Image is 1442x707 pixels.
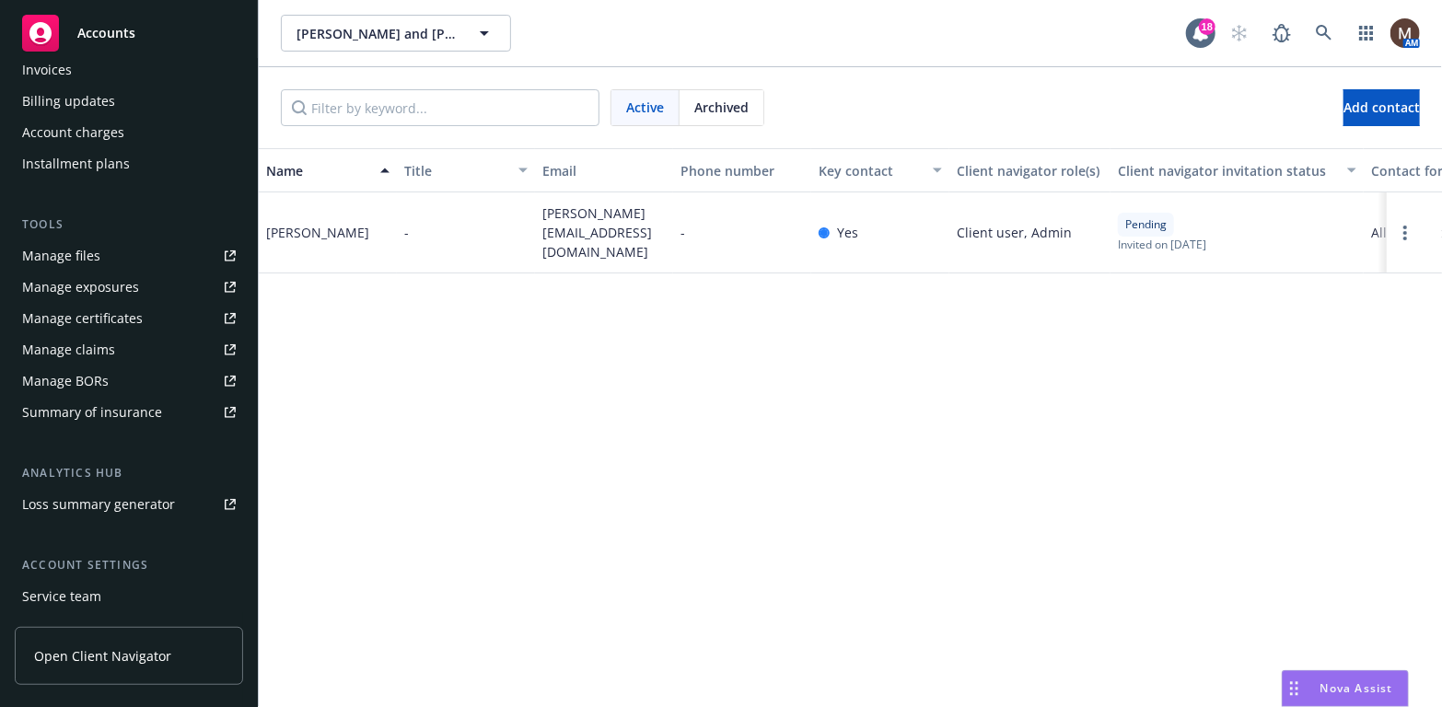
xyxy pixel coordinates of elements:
div: Manage BORs [22,366,109,396]
div: Service team [22,582,101,611]
div: Manage certificates [22,304,143,333]
div: Manage files [22,241,100,271]
div: Client navigator role(s) [957,161,1103,180]
a: Search [1306,15,1343,52]
a: Manage claims [15,335,243,365]
span: - [404,223,409,242]
span: Pending [1125,216,1167,233]
div: Loss summary generator [22,490,175,519]
span: Yes [837,223,858,242]
div: 18 [1199,18,1215,35]
div: Invoices [22,55,72,85]
button: Add contact [1343,89,1420,126]
button: Name [259,148,397,192]
span: [PERSON_NAME][EMAIL_ADDRESS][DOMAIN_NAME] [542,203,666,261]
span: - [680,223,685,242]
div: Installment plans [22,149,130,179]
span: Archived [694,98,749,117]
a: Account charges [15,118,243,147]
div: Account settings [15,556,243,574]
div: Drag to move [1283,671,1306,706]
button: Nova Assist [1282,670,1409,707]
a: Report a Bug [1263,15,1300,52]
a: Manage exposures [15,272,243,302]
div: Analytics hub [15,464,243,482]
a: Manage certificates [15,304,243,333]
button: Title [397,148,535,192]
input: Filter by keyword... [281,89,599,126]
img: photo [1390,18,1420,48]
div: Email [542,161,666,180]
div: Tools [15,215,243,234]
div: Summary of insurance [22,398,162,427]
a: Service team [15,582,243,611]
div: Account charges [22,118,124,147]
button: Email [535,148,673,192]
div: Phone number [680,161,804,180]
span: Add contact [1343,99,1420,116]
div: Client navigator invitation status [1118,161,1336,180]
span: Accounts [77,26,135,41]
span: Open Client Navigator [34,646,171,666]
div: Title [404,161,507,180]
button: Client navigator role(s) [949,148,1111,192]
div: Manage exposures [22,272,139,302]
a: Installment plans [15,149,243,179]
div: Name [266,161,369,180]
span: Nova Assist [1320,680,1393,696]
a: Manage files [15,241,243,271]
div: [PERSON_NAME] [266,223,369,242]
span: Invited on [DATE] [1118,237,1206,252]
a: Summary of insurance [15,398,243,427]
span: [PERSON_NAME] and [PERSON_NAME] [297,24,456,43]
a: Invoices [15,55,243,85]
a: Switch app [1348,15,1385,52]
a: Manage BORs [15,366,243,396]
a: Start snowing [1221,15,1258,52]
div: Billing updates [22,87,115,116]
button: [PERSON_NAME] and [PERSON_NAME] [281,15,511,52]
button: Client navigator invitation status [1111,148,1364,192]
span: Client user, Admin [957,223,1072,242]
a: Accounts [15,7,243,59]
span: Active [626,98,664,117]
button: Key contact [811,148,949,192]
div: Manage claims [22,335,115,365]
a: Loss summary generator [15,490,243,519]
a: Billing updates [15,87,243,116]
a: Open options [1394,222,1416,244]
div: Key contact [819,161,922,180]
button: Phone number [673,148,811,192]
